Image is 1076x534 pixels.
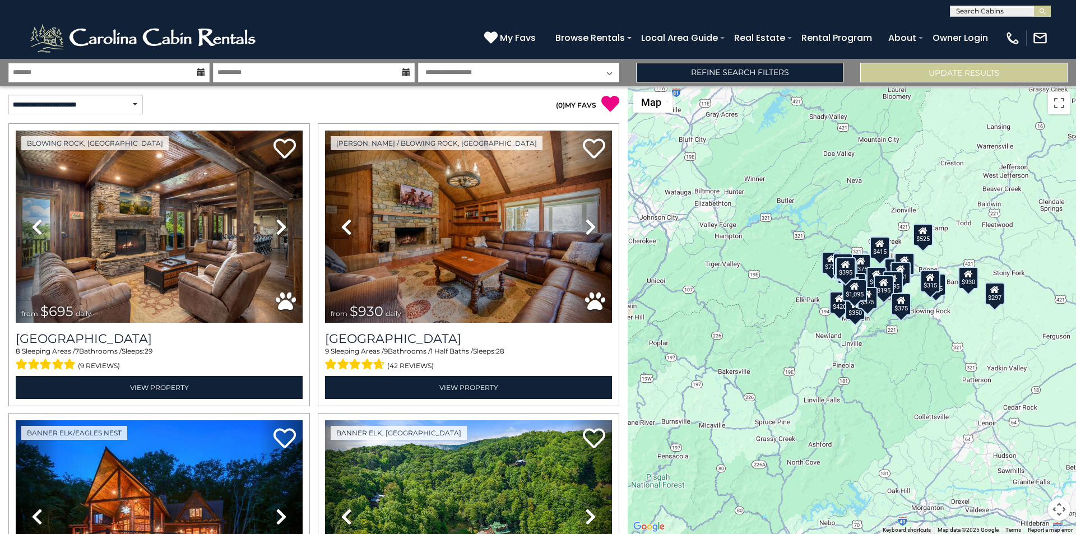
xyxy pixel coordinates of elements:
[28,21,261,55] img: White-1-2.png
[325,346,612,373] div: Sleeping Areas / Bathrooms / Sleeps:
[630,519,667,534] a: Open this area in Google Maps (opens a new window)
[822,252,842,274] div: $720
[636,28,723,48] a: Local Area Guide
[325,331,612,346] h3: Appalachian Mountain Lodge
[331,426,467,440] a: Banner Elk, [GEOGRAPHIC_DATA]
[836,257,856,279] div: $395
[1005,527,1021,533] a: Terms
[958,266,978,289] div: $930
[833,253,853,275] div: $425
[985,282,1005,304] div: $297
[78,359,120,373] span: (9 reviews)
[883,526,931,534] button: Keyboard shortcuts
[796,28,878,48] a: Rental Program
[500,31,536,45] span: My Favs
[16,331,303,346] h3: Renaissance Lodge
[1032,30,1048,46] img: mail-regular-white.png
[75,347,79,355] span: 7
[920,270,940,292] div: $315
[583,137,605,161] a: Add to favorites
[845,298,865,320] div: $350
[829,291,850,314] div: $420
[883,28,922,48] a: About
[860,63,1068,82] button: Update Results
[641,96,661,108] span: Map
[874,275,894,297] div: $195
[325,331,612,346] a: [GEOGRAPHIC_DATA]
[273,137,296,161] a: Add to favorites
[556,101,596,109] a: (0)MY FAVS
[430,347,473,355] span: 1 Half Baths /
[484,31,539,45] a: My Favs
[384,347,388,355] span: 9
[387,359,434,373] span: (42 reviews)
[1005,30,1021,46] img: phone-regular-white.png
[331,136,542,150] a: [PERSON_NAME] / Blowing Rock, [GEOGRAPHIC_DATA]
[325,131,612,323] img: thumbnail_163277208.jpeg
[21,309,38,318] span: from
[729,28,791,48] a: Real Estate
[1048,498,1070,521] button: Map camera controls
[894,253,915,275] div: $245
[76,309,91,318] span: daily
[633,92,672,113] button: Change map style
[21,426,127,440] a: Banner Elk/Eagles Nest
[558,101,563,109] span: 0
[926,273,946,295] div: $695
[350,303,383,319] span: $930
[325,347,329,355] span: 9
[870,236,890,259] div: $415
[16,131,303,323] img: thumbnail_163277623.jpeg
[1048,92,1070,114] button: Toggle fullscreen view
[636,63,843,82] a: Refine Search Filters
[40,303,73,319] span: $695
[145,347,152,355] span: 29
[16,346,303,373] div: Sleeping Areas / Bathrooms / Sleeps:
[866,267,887,289] div: $615
[273,427,296,451] a: Add to favorites
[883,271,903,293] div: $395
[891,293,911,315] div: $375
[1028,527,1073,533] a: Report a map error
[16,347,20,355] span: 8
[857,287,878,309] div: $375
[891,262,911,284] div: $451
[496,347,504,355] span: 28
[913,223,933,245] div: $525
[331,309,347,318] span: from
[938,527,999,533] span: Map data ©2025 Google
[21,136,169,150] a: Blowing Rock, [GEOGRAPHIC_DATA]
[325,376,612,399] a: View Property
[16,331,303,346] a: [GEOGRAPHIC_DATA]
[630,519,667,534] img: Google
[851,254,871,276] div: $375
[386,309,401,318] span: daily
[583,427,605,451] a: Add to favorites
[556,101,565,109] span: ( )
[842,278,867,301] div: $1,095
[16,376,303,399] a: View Property
[927,28,994,48] a: Owner Login
[550,28,630,48] a: Browse Rentals
[846,273,866,295] div: $350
